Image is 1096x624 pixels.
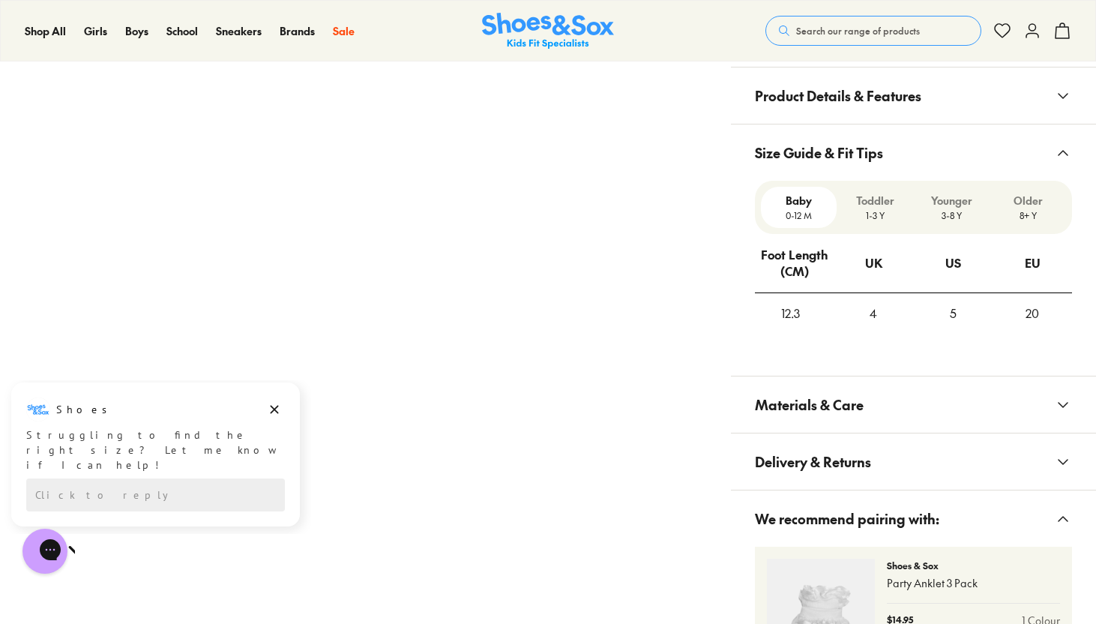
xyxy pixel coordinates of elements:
[25,23,66,38] span: Shop All
[333,23,355,38] span: Sale
[264,19,285,40] button: Dismiss campaign
[84,23,107,39] a: Girls
[945,243,961,283] div: US
[767,193,831,208] p: Baby
[125,23,148,39] a: Boys
[731,376,1096,433] button: Materials & Care
[26,47,285,92] div: Struggling to find the right size? Let me know if I can help!
[843,193,907,208] p: Toddler
[1025,243,1041,283] div: EU
[731,124,1096,181] button: Size Guide & Fit Tips
[482,13,614,49] img: SNS_Logo_Responsive.svg
[280,23,315,39] a: Brands
[15,523,75,579] iframe: Gorgias live chat messenger
[767,208,831,222] p: 0-12 M
[11,2,300,146] div: Campaign message
[996,208,1060,222] p: 8+ Y
[834,293,913,334] div: 4
[216,23,262,38] span: Sneakers
[482,13,614,49] a: Shoes & Sox
[280,23,315,38] span: Brands
[25,23,66,39] a: Shop All
[755,293,827,334] div: 12.3
[731,490,1096,547] button: We recommend pairing with:
[919,193,984,208] p: Younger
[756,235,834,292] div: Foot Length (CM)
[26,17,50,41] img: Shoes logo
[919,208,984,222] p: 3-8 Y
[84,23,107,38] span: Girls
[843,208,907,222] p: 1-3 Y
[26,98,285,131] div: Reply to the campaigns
[731,433,1096,490] button: Delivery & Returns
[993,293,1072,334] div: 20
[755,73,921,118] span: Product Details & Features
[996,193,1060,208] p: Older
[166,23,198,39] a: School
[765,16,981,46] button: Search our range of products
[216,23,262,39] a: Sneakers
[887,559,1060,572] p: Shoes & Sox
[913,293,993,334] div: 5
[731,67,1096,124] button: Product Details & Features
[865,243,882,283] div: UK
[166,23,198,38] span: School
[11,17,300,92] div: Message from Shoes. Struggling to find the right size? Let me know if I can help!
[125,23,148,38] span: Boys
[755,130,883,175] span: Size Guide & Fit Tips
[796,24,920,37] span: Search our range of products
[56,22,115,37] h3: Shoes
[755,439,871,484] span: Delivery & Returns
[333,23,355,39] a: Sale
[887,575,1060,591] p: Party Anklet 3 Pack
[755,496,939,541] span: We recommend pairing with:
[755,382,864,427] span: Materials & Care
